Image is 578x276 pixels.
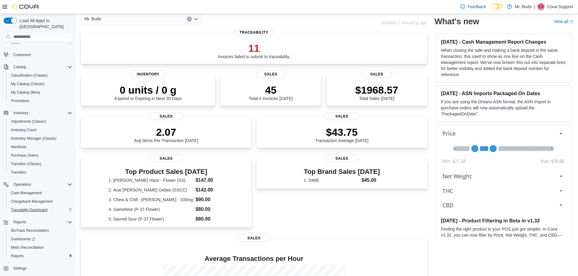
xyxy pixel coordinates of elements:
[8,152,72,159] span: Purchase Orders
[434,17,479,26] h2: What's new
[11,264,72,272] span: Settings
[355,84,398,101] div: Total Sales [DATE]
[11,109,72,117] span: Inventory
[11,208,47,212] span: Traceabilty Dashboard
[441,90,567,96] h3: [DATE] - ASN Imports Packaged On Dates
[149,155,183,162] span: Sales
[315,126,369,138] p: $43.75
[458,1,488,13] a: Feedback
[6,97,75,105] button: Promotions
[8,118,49,125] a: Adjustments (Classic)
[361,177,380,184] dd: $45.00
[11,245,44,250] span: Metrc Reconciliation
[194,17,198,22] button: Open list of options
[84,15,101,22] span: Mr. Buds
[11,199,53,204] span: Chargeback Management
[534,3,535,10] p: |
[8,126,39,134] a: Inventory Count
[8,160,44,168] a: Transfers (Classic)
[11,136,56,141] span: Inventory Manager (Classic)
[8,169,29,176] a: Transfers
[109,197,193,203] dt: 3. Chew & Chill - [PERSON_NAME] - 100mg
[1,180,75,189] button: Operations
[570,20,573,24] svg: External link
[195,177,224,184] dd: $147.00
[11,51,72,58] span: Customers
[11,128,37,132] span: Inventory Count
[6,235,75,243] a: Dashboards
[325,113,359,120] span: Sales
[109,206,193,212] dt: 4. Gametime (P-37 Flower)
[515,3,532,10] p: Mr. Buds
[1,63,75,71] button: Catalog
[13,220,26,224] span: Reports
[468,4,486,10] span: Feedback
[6,126,75,134] button: Inventory Count
[13,52,31,57] span: Customers
[537,3,545,10] div: Cova Support
[6,206,75,214] button: Traceabilty Dashboard
[11,63,28,71] button: Catalog
[8,244,72,251] span: Metrc Reconciliation
[6,143,75,151] button: Manifests
[13,111,28,115] span: Inventory
[11,265,29,272] a: Settings
[11,161,41,166] span: Transfers (Classic)
[17,18,72,30] span: Load All Apps in [GEOGRAPHIC_DATA]
[6,80,75,88] button: My Catalog (Classic)
[11,81,45,86] span: My Catalog (Classic)
[6,160,75,168] button: Transfers (Classic)
[8,169,72,176] span: Transfers
[8,126,72,134] span: Inventory Count
[304,177,359,183] dt: 1. DIME
[11,145,26,149] span: Manifests
[8,235,38,243] a: Dashboards
[8,97,32,105] a: Promotions
[218,42,290,59] div: Invoices failed to submit to traceability.
[6,71,75,80] button: Classification (Classic)
[109,216,193,222] dt: 5. Sacred Sour (P-37 Flower)
[8,235,72,243] span: Dashboards
[237,234,271,242] span: Sales
[554,19,573,24] a: View allExternal link
[11,98,29,103] span: Promotions
[6,226,75,235] button: BioTrack Reconciliation
[249,84,292,96] p: 45
[6,168,75,177] button: Transfers
[8,244,46,251] a: Metrc Reconciliation
[6,117,75,126] button: Adjustments (Classic)
[8,206,50,214] a: Traceabilty Dashboard
[12,4,39,10] img: Cova
[547,3,573,10] p: Cova Support
[115,84,182,101] div: Expired or Expiring in Next 30 Days
[6,134,75,143] button: Inventory Manager (Classic)
[441,218,567,224] h3: [DATE] - Product Filtering in Beta in v1.32
[1,264,75,273] button: Settings
[13,182,31,187] span: Operations
[6,197,75,206] button: Chargeback Management
[8,198,55,205] a: Chargeback Management
[11,109,31,117] button: Inventory
[355,84,398,96] p: $1968.57
[11,181,34,188] button: Operations
[8,118,72,125] span: Adjustments (Classic)
[11,119,46,124] span: Adjustments (Classic)
[6,151,75,160] button: Purchase Orders
[11,218,72,226] span: Reports
[134,126,198,138] p: 2.07
[441,47,567,78] p: When closing the safe and making a bank deposit in the same transaction, this used to show as one...
[195,186,224,194] dd: $142.00
[8,227,72,234] span: BioTrack Reconciliation
[6,243,75,252] button: Metrc Reconciliation
[8,89,72,96] span: My Catalog (Beta)
[256,71,286,78] span: Sales
[134,126,198,143] div: Avg Items Per Transaction [DATE]
[218,42,290,54] p: 11
[249,84,292,101] div: Total # Invoices [DATE]
[11,73,48,78] span: Classification (Classic)
[195,215,224,223] dd: $80.00
[8,227,51,234] a: BioTrack Reconciliation
[109,168,224,175] h3: Top Product Sales [DATE]
[8,135,59,142] a: Inventory Manager (Classic)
